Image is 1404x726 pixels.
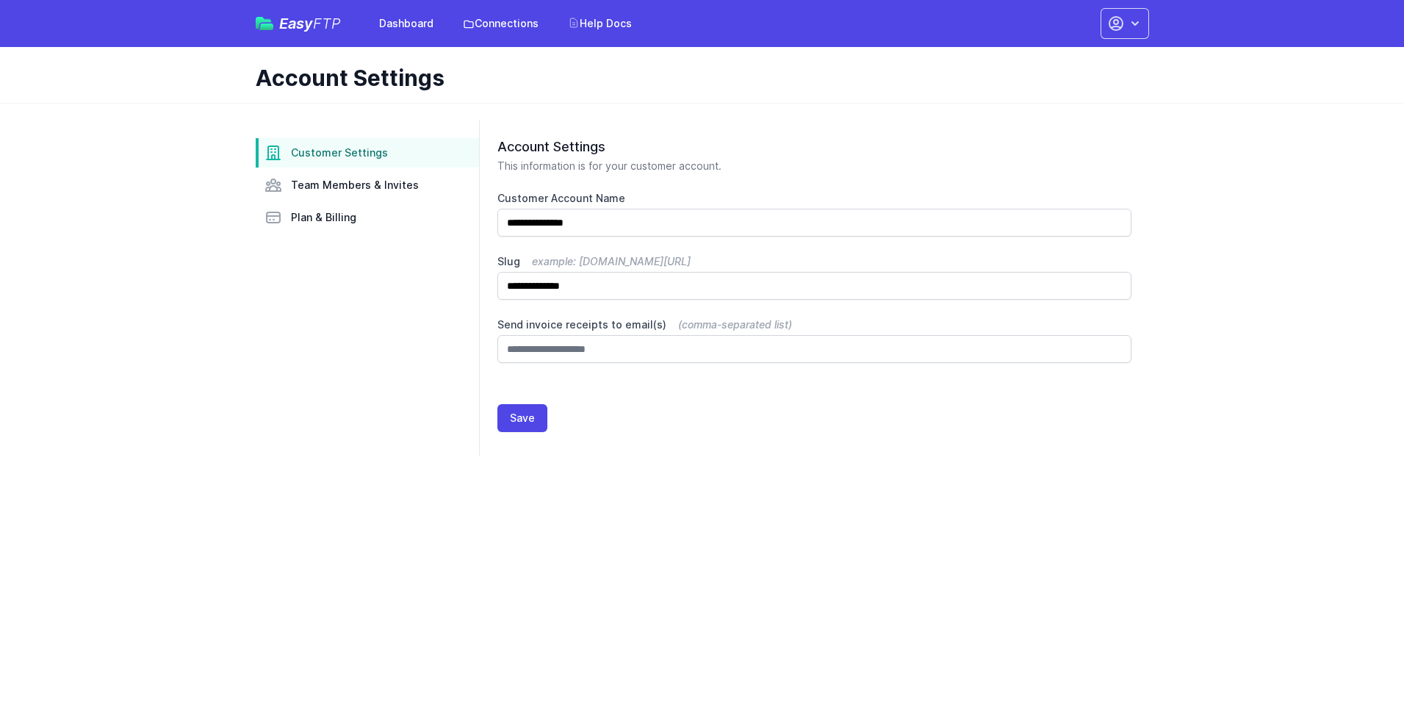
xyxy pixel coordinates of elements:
a: Team Members & Invites [256,170,479,200]
span: Customer Settings [291,145,388,160]
a: Help Docs [559,10,641,37]
label: Customer Account Name [497,191,1131,206]
a: Customer Settings [256,138,479,168]
h2: Account Settings [497,138,1131,156]
button: Save [497,404,547,432]
span: FTP [313,15,341,32]
span: Plan & Billing [291,210,356,225]
a: EasyFTP [256,16,341,31]
label: Send invoice receipts to email(s) [497,317,1131,332]
label: Slug [497,254,1131,269]
span: example: [DOMAIN_NAME][URL] [532,255,691,267]
a: Plan & Billing [256,203,479,232]
a: Connections [454,10,547,37]
h1: Account Settings [256,65,1137,91]
span: Team Members & Invites [291,178,419,193]
p: This information is for your customer account. [497,159,1131,173]
img: easyftp_logo.png [256,17,273,30]
a: Dashboard [370,10,442,37]
span: Easy [279,16,341,31]
span: (comma-separated list) [678,318,792,331]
